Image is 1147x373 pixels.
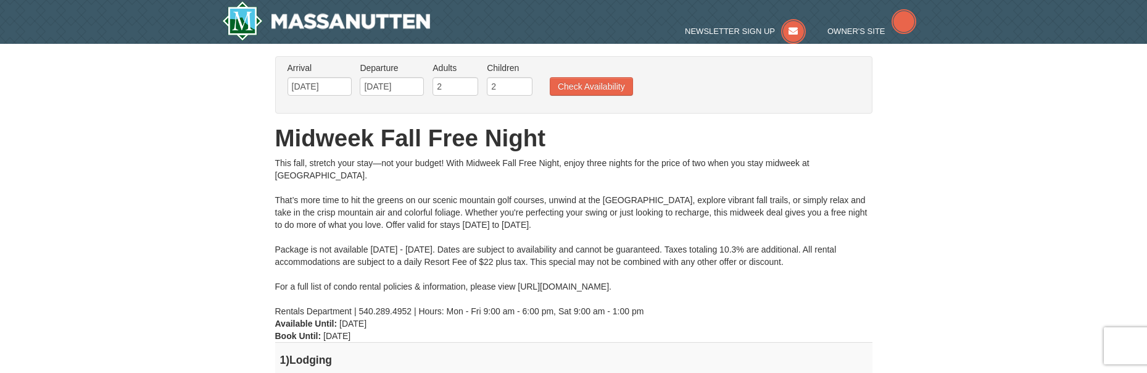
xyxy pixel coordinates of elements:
[275,331,321,341] strong: Book Until:
[339,319,366,329] span: [DATE]
[487,62,532,74] label: Children
[275,319,337,329] strong: Available Until:
[685,27,806,36] a: Newsletter Sign Up
[550,77,633,96] button: Check Availability
[222,1,431,41] a: Massanutten Resort
[275,157,872,317] div: This fall, stretch your stay—not your budget! With Midweek Fall Free Night, enjoy three nights fo...
[288,62,352,74] label: Arrival
[323,331,350,341] span: [DATE]
[280,354,867,366] h4: 1 Lodging
[275,126,872,151] h1: Midweek Fall Free Night
[286,354,289,366] span: )
[827,27,916,36] a: Owner's Site
[433,62,478,74] label: Adults
[360,62,424,74] label: Departure
[685,27,775,36] span: Newsletter Sign Up
[222,1,431,41] img: Massanutten Resort Logo
[827,27,885,36] span: Owner's Site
